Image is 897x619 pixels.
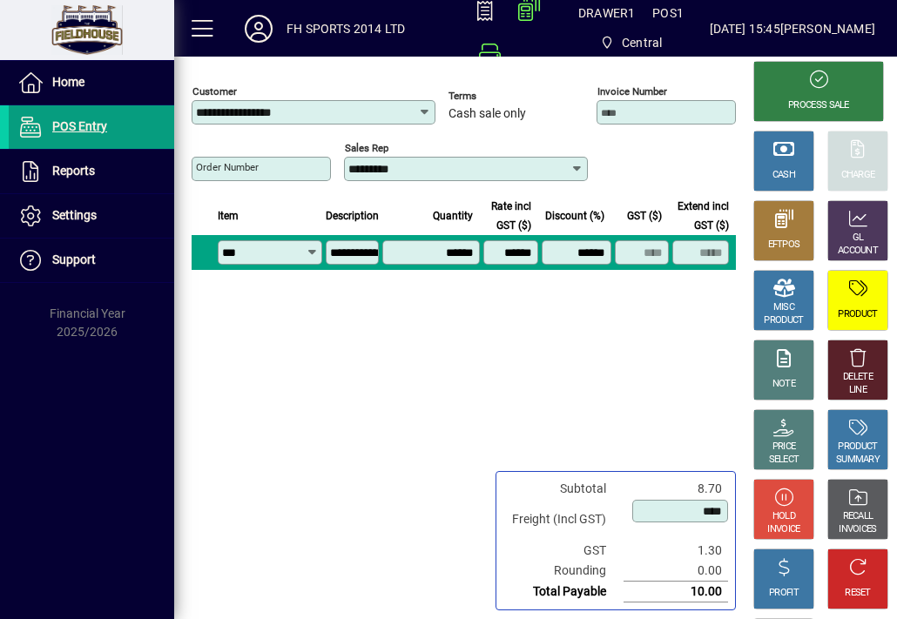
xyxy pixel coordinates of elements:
[767,523,799,536] div: INVOICE
[841,169,875,182] div: CHARGE
[52,252,96,266] span: Support
[849,384,867,397] div: LINE
[448,91,553,102] span: Terms
[503,541,624,561] td: GST
[769,454,799,467] div: SELECT
[627,206,662,225] span: GST ($)
[9,239,174,282] a: Support
[838,308,877,321] div: PRODUCT
[769,587,799,600] div: PROFIT
[624,479,728,499] td: 8.70
[843,371,873,384] div: DELETE
[843,510,873,523] div: RECALL
[597,85,667,98] mat-label: Invoice number
[326,206,379,225] span: Description
[838,245,878,258] div: ACCOUNT
[196,161,259,173] mat-label: Order number
[9,150,174,193] a: Reports
[9,194,174,238] a: Settings
[503,499,624,541] td: Freight (Incl GST)
[772,441,796,454] div: PRICE
[772,169,795,182] div: CASH
[773,301,794,314] div: MISC
[838,441,877,454] div: PRODUCT
[624,582,728,602] td: 10.00
[845,587,871,600] div: RESET
[52,164,95,178] span: Reports
[9,61,174,104] a: Home
[710,15,780,43] span: [DATE] 15:45
[345,142,388,154] mat-label: Sales rep
[764,314,803,327] div: PRODUCT
[433,206,473,225] span: Quantity
[836,454,880,467] div: SUMMARY
[772,510,795,523] div: HOLD
[622,29,662,57] span: Central
[503,582,624,602] td: Total Payable
[503,479,624,499] td: Subtotal
[772,378,795,391] div: NOTE
[593,27,670,58] span: Central
[231,13,287,44] button: Profile
[768,239,800,252] div: EFTPOS
[218,206,239,225] span: Item
[52,119,107,133] span: POS Entry
[624,561,728,582] td: 0.00
[192,85,237,98] mat-label: Customer
[287,15,405,43] div: FH SPORTS 2014 LTD
[788,99,849,112] div: PROCESS SALE
[853,232,864,245] div: GL
[624,541,728,561] td: 1.30
[545,206,604,225] span: Discount (%)
[52,75,84,89] span: Home
[483,197,531,235] span: Rate incl GST ($)
[448,107,526,121] span: Cash sale only
[503,561,624,582] td: Rounding
[780,15,875,43] div: [PERSON_NAME]
[672,197,729,235] span: Extend incl GST ($)
[839,523,876,536] div: INVOICES
[52,208,97,222] span: Settings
